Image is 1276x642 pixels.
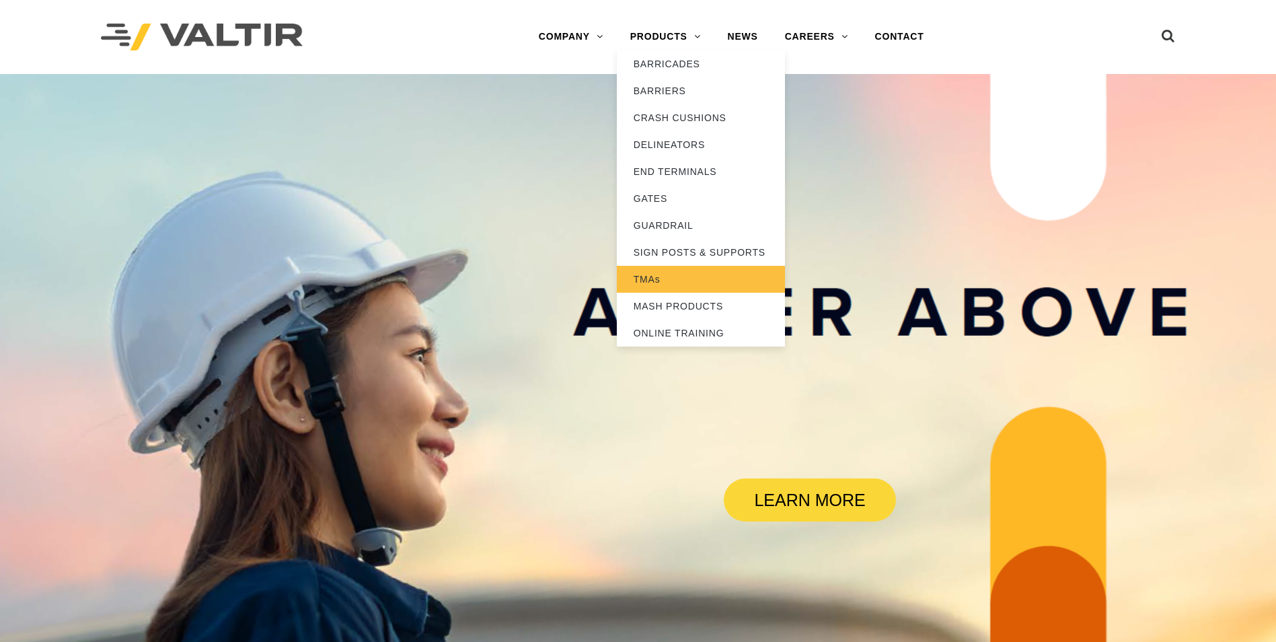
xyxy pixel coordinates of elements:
[772,24,862,50] a: CAREERS
[101,24,303,51] img: Valtir
[617,77,785,104] a: BARRIERS
[617,239,785,266] a: SIGN POSTS & SUPPORTS
[617,266,785,293] a: TMAs
[617,131,785,158] a: DELINEATORS
[617,320,785,347] a: ONLINE TRAINING
[617,50,785,77] a: BARRICADES
[617,293,785,320] a: MASH PRODUCTS
[862,24,938,50] a: CONTACT
[617,212,785,239] a: GUARDRAIL
[617,24,714,50] a: PRODUCTS
[617,185,785,212] a: GATES
[617,158,785,185] a: END TERMINALS
[525,24,617,50] a: COMPANY
[617,104,785,131] a: CRASH CUSHIONS
[714,24,772,50] a: NEWS
[724,478,896,522] a: LEARN MORE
